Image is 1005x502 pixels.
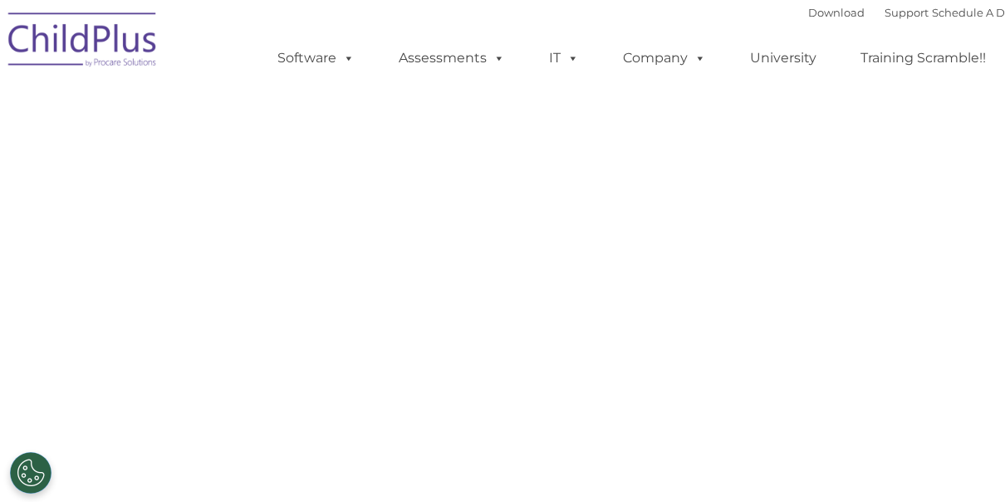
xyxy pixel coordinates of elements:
a: Company [606,42,723,75]
a: University [733,42,833,75]
a: Download [808,6,865,19]
a: Assessments [382,42,522,75]
a: Training Scramble!! [844,42,1003,75]
button: Cookies Settings [10,452,51,494]
a: Software [261,42,371,75]
a: Support [885,6,929,19]
a: IT [532,42,596,75]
